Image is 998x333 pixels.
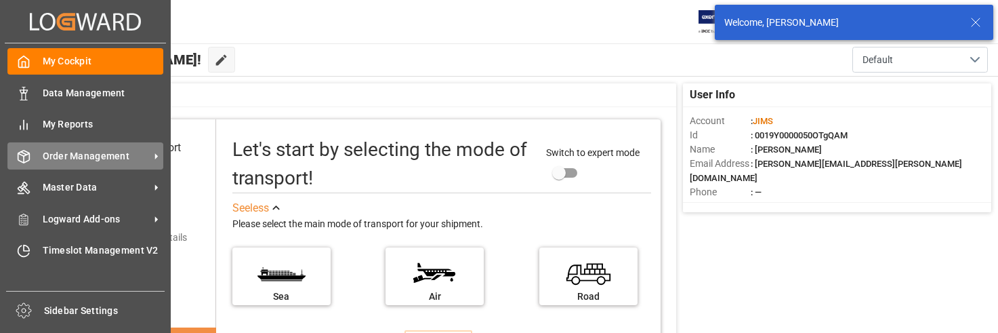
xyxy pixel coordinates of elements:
[546,147,640,158] span: Switch to expert mode
[690,114,751,128] span: Account
[690,128,751,142] span: Id
[232,216,651,233] div: Please select the main mode of transport for your shipment.
[56,47,201,73] span: Hello [PERSON_NAME]!
[7,79,163,106] a: Data Management
[751,144,822,155] span: : [PERSON_NAME]
[690,157,751,171] span: Email Address
[690,87,735,103] span: User Info
[43,243,164,258] span: Timeslot Management V2
[43,149,150,163] span: Order Management
[7,48,163,75] a: My Cockpit
[546,290,631,304] div: Road
[862,53,893,67] span: Default
[232,136,533,193] div: Let's start by selecting the mode of transport!
[724,16,957,30] div: Welcome, [PERSON_NAME]
[43,86,164,100] span: Data Management
[44,304,165,318] span: Sidebar Settings
[751,187,762,197] span: : —
[392,290,477,304] div: Air
[751,201,785,212] span: : Shipper
[7,237,163,264] a: Timeslot Management V2
[751,130,848,140] span: : 0019Y0000050OTgQAM
[43,212,150,227] span: Logward Add-ons
[690,185,751,199] span: Phone
[102,231,187,245] div: Add shipping details
[690,159,962,183] span: : [PERSON_NAME][EMAIL_ADDRESS][PERSON_NAME][DOMAIN_NAME]
[232,200,269,216] div: See less
[43,54,164,68] span: My Cockpit
[690,199,751,214] span: Account Type
[690,142,751,157] span: Name
[699,10,745,34] img: Exertis%20JAM%20-%20Email%20Logo.jpg_1722504956.jpg
[852,47,988,73] button: open menu
[7,111,163,138] a: My Reports
[239,290,324,304] div: Sea
[43,180,150,195] span: Master Data
[43,117,164,132] span: My Reports
[753,116,773,126] span: JIMS
[751,116,773,126] span: :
